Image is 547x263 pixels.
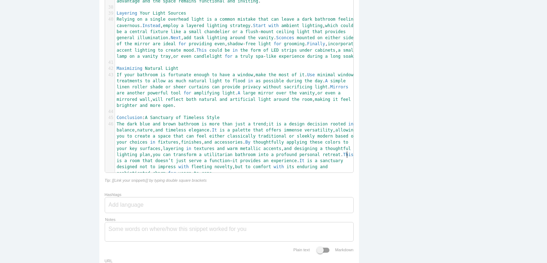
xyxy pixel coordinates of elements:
[261,29,273,34] span: mount
[315,78,323,83] span: day
[194,54,222,59] span: candlelight
[271,48,279,53] span: LED
[284,122,286,127] span: a
[150,140,155,145] span: in
[137,17,142,22] span: on
[135,48,155,53] span: lighting
[176,115,181,120] span: of
[189,78,207,83] span: natural
[183,35,191,40] span: add
[302,23,323,28] span: lighting
[245,29,258,34] span: flush
[150,103,160,108] span: more
[186,134,194,139] span: can
[194,35,204,40] span: task
[173,134,184,139] span: that
[137,128,152,133] span: nature
[199,97,217,102] span: natural
[248,122,250,127] span: a
[225,48,230,53] span: be
[258,17,269,22] span: that
[273,97,289,102] span: around
[158,48,163,53] span: to
[135,41,150,46] span: mirror
[310,140,323,145] span: these
[240,29,243,34] span: a
[315,97,330,102] span: making
[212,128,217,133] span: It
[189,29,202,34] span: small
[163,41,176,46] span: ideal
[145,66,163,71] span: Natural
[281,17,294,22] span: leave
[105,16,115,22] div: 40
[317,91,322,96] span: or
[338,91,340,96] span: a
[117,35,135,40] span: general
[153,97,163,102] span: will
[214,41,225,46] span: even
[168,78,173,83] span: as
[340,23,353,28] span: could
[145,17,147,22] span: a
[189,84,209,89] span: curtains
[153,41,161,46] span: are
[105,192,121,197] label: Hashtags
[258,134,286,139] span: traditional
[233,29,238,34] span: or
[168,11,186,16] span: Sources
[117,115,220,120] span: :
[124,29,127,34] span: a
[299,91,315,96] span: vanity
[150,29,168,34] span: fixture
[338,48,340,53] span: a
[220,17,235,22] span: common
[317,72,335,77] span: minimal
[343,35,354,40] span: side
[304,128,333,133] span: versatility
[181,140,202,145] span: finishes
[302,17,312,22] span: dark
[220,72,230,77] span: have
[105,60,115,66] div: 41
[130,29,148,34] span: central
[214,17,217,22] span: a
[209,48,222,53] span: could
[117,78,142,83] span: treatments
[297,35,315,40] span: mounted
[142,23,161,28] span: Instead
[279,54,304,59] span: experience
[117,66,142,71] span: Maximizing
[233,78,245,83] span: flood
[233,72,235,77] span: a
[340,97,351,102] span: feel
[276,91,287,96] span: over
[117,23,140,28] span: cavernous
[299,72,304,77] span: it
[117,54,127,59] span: lamp
[335,134,348,139] span: based
[105,109,115,115] div: 44
[276,29,295,34] span: ceiling
[197,134,207,139] span: feel
[289,134,294,139] span: or
[105,217,115,222] label: Notes
[227,41,243,46] span: shadow
[117,97,137,102] span: mirrored
[304,78,312,83] span: the
[315,48,335,53] span: cabinets
[168,17,189,22] span: overhead
[269,122,273,127] span: it
[325,78,328,83] span: A
[233,48,238,53] span: in
[150,17,165,22] span: single
[253,128,264,133] span: that
[171,35,181,40] span: Next
[250,48,261,53] span: form
[194,91,219,96] span: amplifying
[315,84,328,89] span: light
[105,121,115,127] div: 46
[325,91,335,96] span: even
[248,78,253,83] span: in
[137,54,140,59] span: a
